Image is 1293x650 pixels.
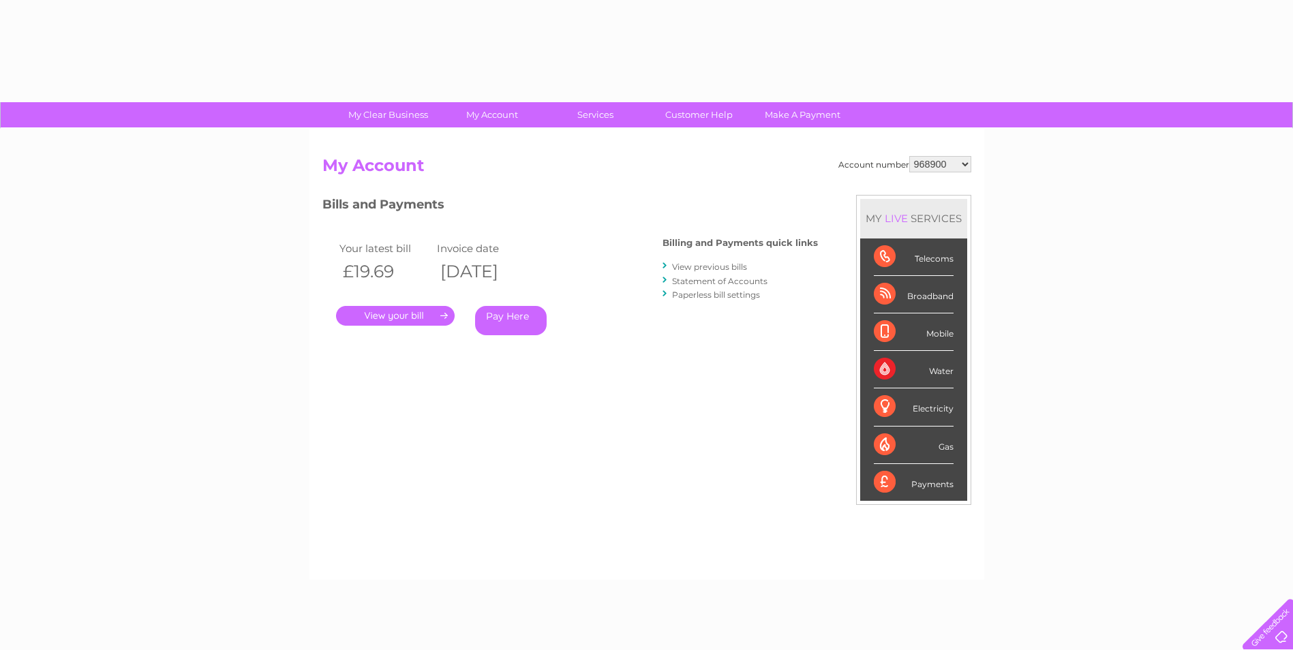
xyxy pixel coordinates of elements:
[860,199,967,238] div: MY SERVICES
[336,306,455,326] a: .
[322,156,971,182] h2: My Account
[746,102,859,127] a: Make A Payment
[874,238,954,276] div: Telecoms
[663,238,818,248] h4: Billing and Payments quick links
[433,258,532,285] th: [DATE]
[643,102,755,127] a: Customer Help
[874,276,954,313] div: Broadband
[838,156,971,172] div: Account number
[874,388,954,426] div: Electricity
[874,313,954,351] div: Mobile
[433,239,532,258] td: Invoice date
[475,306,547,335] a: Pay Here
[436,102,548,127] a: My Account
[336,258,434,285] th: £19.69
[672,276,767,286] a: Statement of Accounts
[672,262,747,272] a: View previous bills
[874,464,954,501] div: Payments
[882,212,911,225] div: LIVE
[332,102,444,127] a: My Clear Business
[672,290,760,300] a: Paperless bill settings
[539,102,652,127] a: Services
[874,427,954,464] div: Gas
[336,239,434,258] td: Your latest bill
[322,195,818,219] h3: Bills and Payments
[874,351,954,388] div: Water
